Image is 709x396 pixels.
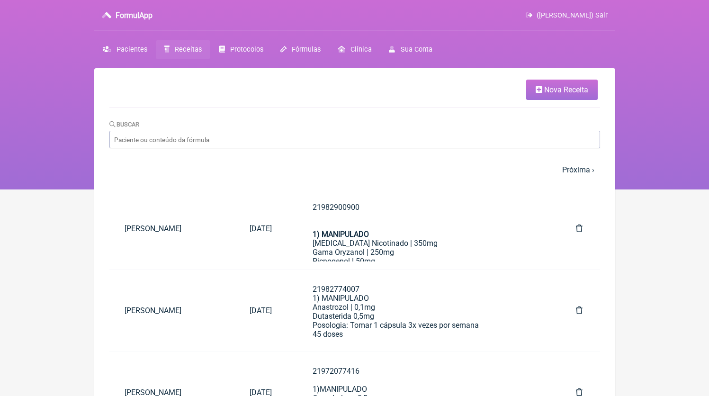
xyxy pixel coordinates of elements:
[116,11,153,20] h3: FormulApp
[109,131,600,148] input: Paciente ou conteúdo da fórmula
[156,40,210,59] a: Receitas
[313,248,538,257] div: Gama Oryzanol | 250mg
[175,45,202,54] span: Receitas
[109,121,140,128] label: Buscar
[94,40,156,59] a: Pacientes
[109,216,234,241] a: [PERSON_NAME]
[117,45,147,54] span: Pacientes
[109,160,600,180] nav: pager
[401,45,432,54] span: Sua Conta
[297,195,553,261] a: 219829009001) MANIPULADO[MEDICAL_DATA] Nicotinado | 350mgGama Oryzanol | 250mgPicnogenol | 50mgSi...
[544,85,588,94] span: Nova Receita
[272,40,329,59] a: Fórmulas
[109,298,234,323] a: [PERSON_NAME]
[526,80,598,100] a: Nova Receita
[537,11,608,19] span: ([PERSON_NAME]) Sair
[526,11,607,19] a: ([PERSON_NAME]) Sair
[313,230,369,239] strong: 1) MANIPULADO
[230,45,263,54] span: Protocolos
[297,277,553,343] a: 219827740071) MANIPULADOAnastrozol | 0,1mgDutasterida 0,5mgPosologia: Tomar 1 cápsula 3x vezes po...
[350,45,372,54] span: Clínica
[210,40,272,59] a: Protocolos
[380,40,440,59] a: Sua Conta
[313,203,538,230] div: 21982900900
[292,45,321,54] span: Fórmulas
[313,239,538,248] div: [MEDICAL_DATA] Nicotinado | 350mg
[234,216,290,241] a: [DATE]
[234,298,290,323] a: [DATE]
[329,40,380,59] a: Clínica
[313,257,538,266] div: Picnogenol | 50mg
[562,165,594,174] a: Próxima ›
